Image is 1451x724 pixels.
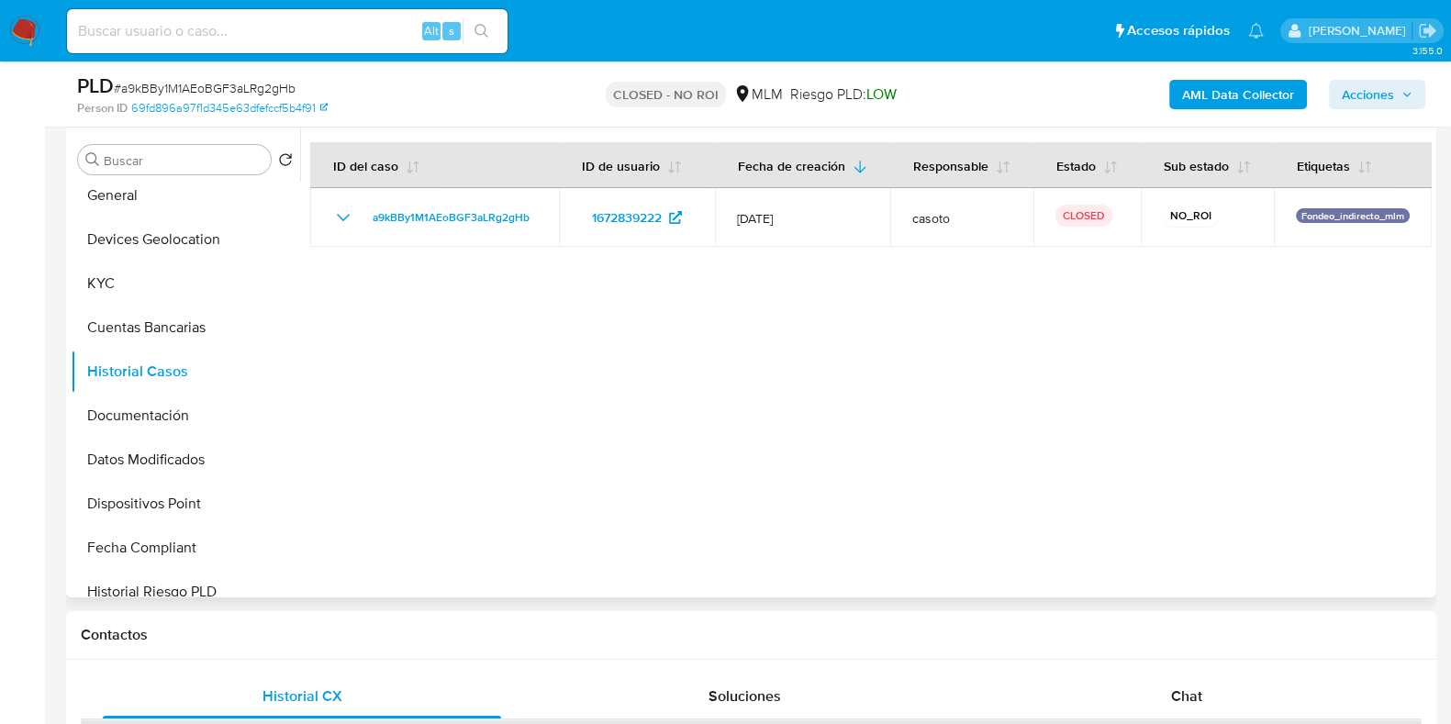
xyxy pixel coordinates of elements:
button: Documentación [71,394,300,438]
button: Buscar [85,152,100,167]
button: Historial Riesgo PLD [71,570,300,614]
span: # a9kBBy1M1AEoBGF3aLRg2gHb [114,79,296,97]
a: Salir [1418,21,1437,40]
span: Riesgo PLD: [790,84,897,105]
span: Alt [424,22,439,39]
button: Fecha Compliant [71,526,300,570]
a: 69fd896a97f1d345e63dfefccf5b4f91 [131,100,328,117]
span: LOW [866,84,897,105]
b: AML Data Collector [1182,80,1294,109]
input: Buscar [104,152,263,169]
button: KYC [71,262,300,306]
span: Accesos rápidos [1127,21,1230,40]
a: Notificaciones [1248,23,1264,39]
h1: Contactos [81,626,1422,644]
span: Soluciones [709,685,781,707]
button: Cuentas Bancarias [71,306,300,350]
p: CLOSED - NO ROI [606,82,726,107]
p: carlos.soto@mercadolibre.com.mx [1308,22,1412,39]
span: 3.155.0 [1412,43,1442,58]
button: search-icon [463,18,500,44]
div: MLM [733,84,783,105]
input: Buscar usuario o caso... [67,19,508,43]
b: Person ID [77,100,128,117]
button: Dispositivos Point [71,482,300,526]
button: Acciones [1329,80,1425,109]
b: PLD [77,71,114,100]
button: Datos Modificados [71,438,300,482]
button: Historial Casos [71,350,300,394]
button: Devices Geolocation [71,217,300,262]
button: AML Data Collector [1169,80,1307,109]
button: Volver al orden por defecto [278,152,293,173]
button: General [71,173,300,217]
span: s [449,22,454,39]
span: Chat [1171,685,1202,707]
span: Acciones [1342,80,1394,109]
span: Historial CX [262,685,342,707]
